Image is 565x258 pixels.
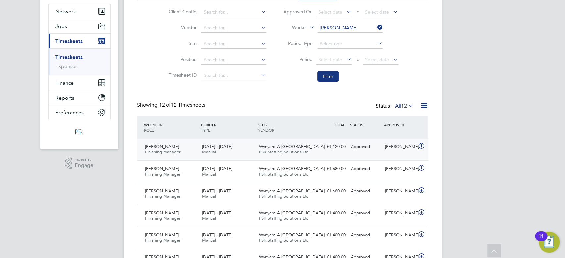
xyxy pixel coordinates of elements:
span: Jobs [55,23,67,29]
button: Reports [49,90,110,105]
div: PERIOD [199,119,257,136]
span: ROLE [144,127,154,133]
span: Manual [202,149,216,155]
span: Reports [55,95,74,101]
span: Manual [202,171,216,177]
div: Approved [348,208,383,219]
span: Finance [55,80,74,86]
label: Position [167,56,197,62]
span: PSR Staffing Solutions Ltd [259,215,309,221]
span: To [353,55,361,64]
span: VENDOR [258,127,274,133]
input: Search for... [201,8,266,17]
span: Finishing Manager [145,193,180,199]
span: [DATE] - [DATE] [202,232,232,237]
button: Network [49,4,110,19]
span: [DATE] - [DATE] [202,210,232,216]
span: 12 [401,103,407,109]
span: Manual [202,215,216,221]
div: Approved [348,230,383,240]
span: Select date [318,9,342,15]
div: Approved [348,186,383,196]
label: Vendor [167,24,197,30]
button: Open Resource Center, 11 new notifications [539,232,560,253]
div: [PERSON_NAME] [382,141,417,152]
div: 11 [538,236,544,245]
span: [DATE] - [DATE] [202,166,232,171]
span: To [353,7,361,16]
div: APPROVER [382,119,417,131]
div: SITE [257,119,314,136]
span: [PERSON_NAME] [145,144,179,149]
span: 12 Timesheets [159,102,205,108]
span: Wynyard A [GEOGRAPHIC_DATA] [259,188,325,193]
span: Manual [202,193,216,199]
span: / [161,122,162,127]
div: WORKER [142,119,200,136]
span: Preferences [55,109,84,116]
button: Filter [317,71,339,82]
span: [DATE] - [DATE] [202,188,232,193]
span: / [215,122,216,127]
div: Showing [137,102,207,108]
a: Expenses [55,63,78,69]
div: [PERSON_NAME] [382,186,417,196]
span: Finishing Manager [145,149,180,155]
div: £1,120.00 [314,141,348,152]
label: Period [283,56,313,62]
span: Finishing Manager [145,171,180,177]
img: psrsolutions-logo-retina.png [73,127,85,137]
label: Period Type [283,40,313,46]
label: Approved On [283,9,313,15]
label: All [395,103,414,109]
span: PSR Staffing Solutions Ltd [259,193,309,199]
span: PSR Staffing Solutions Ltd [259,171,309,177]
div: [PERSON_NAME] [382,230,417,240]
label: Client Config [167,9,197,15]
span: Finishing Manager [145,215,180,221]
span: TOTAL [333,122,345,127]
input: Search for... [201,71,266,80]
div: £1,680.00 [314,186,348,196]
div: Approved [348,163,383,174]
a: Powered byEngage [65,157,93,170]
button: Preferences [49,105,110,120]
div: £1,400.00 [314,230,348,240]
span: Select date [365,57,389,63]
div: [PERSON_NAME] [382,163,417,174]
span: PSR Staffing Solutions Ltd [259,149,309,155]
span: 12 of [159,102,171,108]
span: Powered by [75,157,93,163]
label: Site [167,40,197,46]
span: [PERSON_NAME] [145,188,179,193]
div: Approved [348,141,383,152]
button: Jobs [49,19,110,33]
span: Manual [202,237,216,243]
div: STATUS [348,119,383,131]
div: [PERSON_NAME] [382,208,417,219]
div: £1,680.00 [314,163,348,174]
span: / [266,122,267,127]
input: Search for... [201,39,266,49]
div: Timesheets [49,48,110,75]
span: Finishing Manager [145,237,180,243]
span: [PERSON_NAME] [145,210,179,216]
span: Network [55,8,76,15]
span: PSR Staffing Solutions Ltd [259,237,309,243]
span: Wynyard A [GEOGRAPHIC_DATA] [259,210,325,216]
span: Select date [318,57,342,63]
button: Finance [49,75,110,90]
div: £1,400.00 [314,208,348,219]
span: [PERSON_NAME] [145,166,179,171]
span: Wynyard A [GEOGRAPHIC_DATA] [259,166,325,171]
a: Go to home page [48,127,111,137]
span: Select date [365,9,389,15]
input: Search for... [201,23,266,33]
span: [PERSON_NAME] [145,232,179,237]
input: Search for... [201,55,266,64]
button: Timesheets [49,34,110,48]
input: Select one [317,39,383,49]
span: Wynyard A [GEOGRAPHIC_DATA] [259,144,325,149]
span: Timesheets [55,38,83,44]
span: Wynyard A [GEOGRAPHIC_DATA] [259,232,325,237]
